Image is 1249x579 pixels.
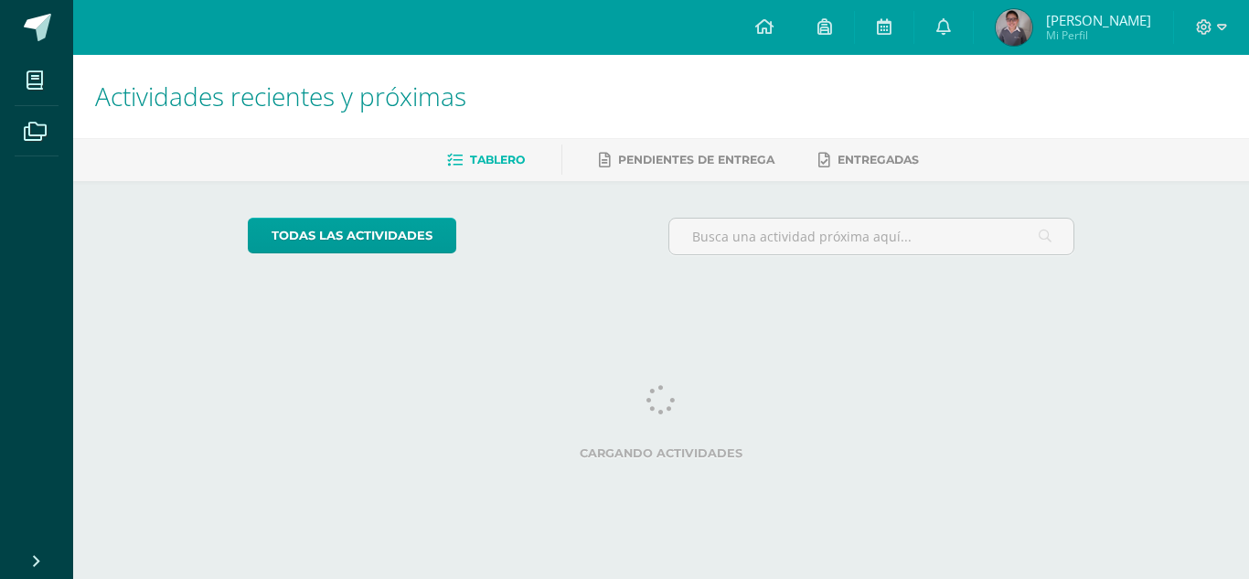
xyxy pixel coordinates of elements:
[838,153,919,166] span: Entregadas
[599,145,774,175] a: Pendientes de entrega
[618,153,774,166] span: Pendientes de entrega
[996,9,1032,46] img: 1657f0569aa92cb720f1e5638fa2ca11.png
[669,219,1074,254] input: Busca una actividad próxima aquí...
[95,79,466,113] span: Actividades recientes y próximas
[470,153,525,166] span: Tablero
[1046,11,1151,29] span: [PERSON_NAME]
[447,145,525,175] a: Tablero
[818,145,919,175] a: Entregadas
[248,446,1075,460] label: Cargando actividades
[1046,27,1151,43] span: Mi Perfil
[248,218,456,253] a: todas las Actividades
